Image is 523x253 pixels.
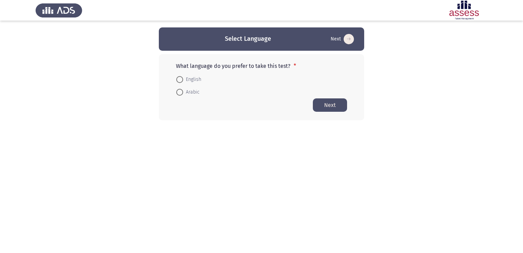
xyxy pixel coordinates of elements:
[329,34,356,45] button: Start assessment
[313,98,347,112] button: Start assessment
[225,35,271,43] h3: Select Language
[176,63,347,69] p: What language do you prefer to take this test?
[441,1,487,20] img: Assessment logo of Development Assessment R1 (EN/AR)
[183,88,200,96] span: Arabic
[183,75,201,84] span: English
[36,1,82,20] img: Assess Talent Management logo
